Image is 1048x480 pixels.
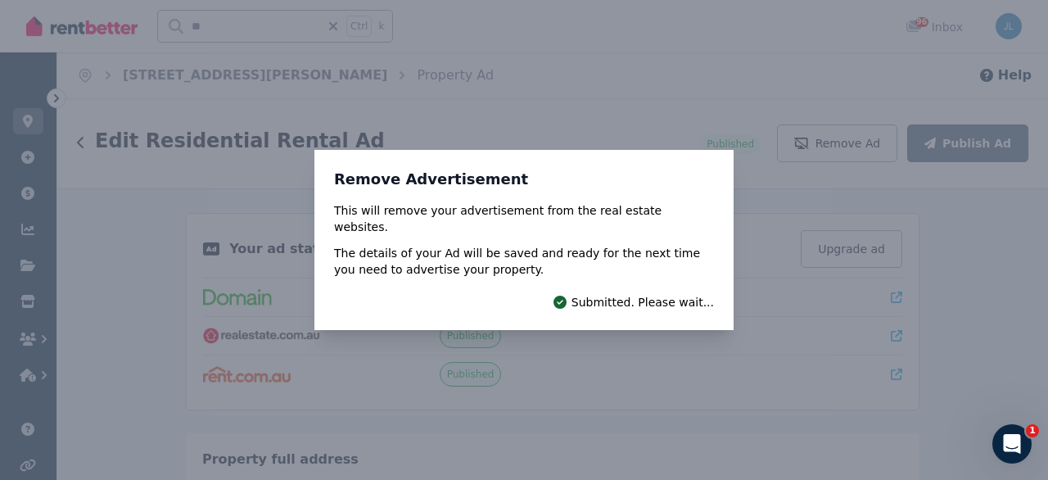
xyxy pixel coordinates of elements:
span: Submitted. Please wait... [571,294,714,310]
p: This will remove your advertisement from the real estate websites. [334,202,714,235]
h3: Remove Advertisement [334,170,714,189]
span: 1 [1026,424,1039,437]
iframe: Intercom live chat [992,424,1032,464]
p: The details of your Ad will be saved and ready for the next time you need to advertise your prope... [334,245,714,278]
